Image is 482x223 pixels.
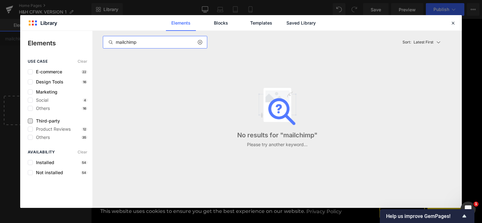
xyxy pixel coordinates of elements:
a: Templates [246,15,276,31]
span: Sort: [403,40,411,44]
p: 22 [81,70,87,74]
button: Accept [336,186,382,199]
span: Product Reviews [33,127,71,132]
img: Not found [258,88,297,125]
a: Privacy Policy (opens in a new tab) [214,188,251,197]
p: Elements [28,38,92,48]
p: 12 [82,127,87,131]
span: Instafeed [62,58,87,66]
span: Third-party [33,118,60,123]
a: Saved Library [286,15,316,31]
span: Not installed [33,170,63,175]
span: mailchimp [283,130,314,140]
a: Blocks [206,15,236,31]
span: Design Tools [33,79,63,84]
span: hotrods_and_handguns [159,33,242,41]
strong: @ [152,33,242,41]
h1: FOLLOW OUR JOURNEY [41,8,353,26]
span: 1 [473,202,479,207]
p: 16 [82,80,87,84]
span: Clear [78,150,87,154]
p: 54 [81,171,87,174]
span: Help us improve GemPages! [386,213,461,219]
p: 16 [82,106,87,110]
button: Submit [169,140,222,156]
iframe: Intercom live chat [461,202,476,217]
input: E.g. Reviews, Bundle, Sales boost... [103,38,207,46]
button: Preferences [288,186,334,199]
button: Show survey - Help us improve GemPages! [386,212,468,220]
p: Please try another keyword... [247,141,308,148]
span: Others [33,106,50,111]
span: This website uses cookies to ensure you get the best experience on our website. [9,190,214,196]
span: E-commerce [33,69,62,74]
p: 4 [83,98,87,102]
p: Latest First [414,39,433,45]
p: 54 [81,161,87,164]
span: Availability [28,150,55,154]
h3: SIGN UP BELOW FOR UPDATES & SPECIALS [13,107,378,113]
span: Clear [78,59,87,64]
h1: BE THE FIRST TO KNOW [13,89,378,107]
p: 35 [81,135,87,139]
span: Social [33,98,48,103]
span: Others [33,135,50,140]
span: use case [28,59,48,64]
span: Installed [33,160,54,165]
input: Enter your email address [144,122,247,134]
a: Elements [166,15,196,31]
p: No results for " " [237,130,317,140]
button: Latest FirstSort:Latest First [400,36,452,49]
span: Marketing [33,89,57,94]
